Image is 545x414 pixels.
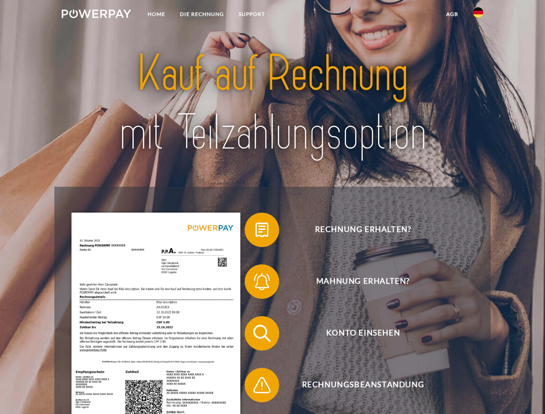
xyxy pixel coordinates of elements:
img: qb_bell.svg [251,271,273,292]
a: DIE RECHNUNG [173,6,231,22]
span: Mahnung erhalten? [257,264,469,299]
button: Rechnung erhalten? [245,213,469,247]
span: Rechnung erhalten? [257,213,469,247]
img: qb_search.svg [251,323,273,344]
a: Home [140,6,173,22]
button: Mahnung erhalten? [245,264,469,299]
span: Rechnungsbeanstandung [257,368,469,402]
a: agb [439,6,466,22]
button: Rechnungsbeanstandung [245,368,469,402]
img: qb_warning.svg [251,374,273,396]
a: SUPPORT [231,6,272,22]
img: title-powerpay_de.svg [82,41,463,165]
img: de [473,7,483,18]
span: Konto einsehen [257,316,469,351]
img: logo-powerpay-white.svg [62,9,131,18]
button: Konto einsehen [245,316,469,351]
img: qb_bill.svg [251,219,273,241]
